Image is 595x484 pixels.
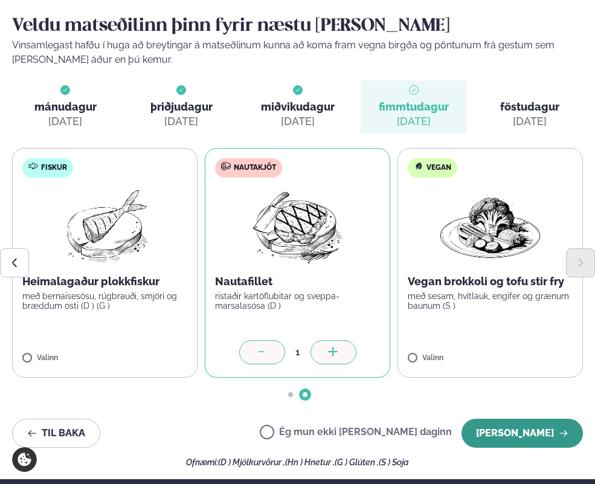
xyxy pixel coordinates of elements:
p: Heimalagaður plokkfiskur [22,274,187,289]
p: með bernaisesósu, rúgbrauði, smjöri og bræddum osti (D ) (G ) [22,291,187,311]
img: Vegan.svg [414,161,423,171]
div: [DATE] [164,114,198,129]
div: [DATE] [513,114,547,129]
span: fimmtudagur [379,100,449,113]
h2: Veldu matseðilinn þinn fyrir næstu [PERSON_NAME] [12,14,583,38]
span: Nautakjöt [234,163,276,173]
button: [PERSON_NAME] [462,419,583,448]
span: (G ) Glúten , [335,457,379,467]
span: (Hn ) Hnetur , [285,457,335,467]
img: beef.svg [221,161,231,171]
div: [DATE] [48,114,82,129]
img: Beef-Meat.png [244,187,351,265]
span: (S ) Soja [379,457,409,467]
p: Nautafillet [215,274,380,289]
div: 1 [285,345,310,359]
p: með sesam, hvítlauk, engifer og grænum baunum (S ) [408,291,573,311]
img: fish.svg [28,161,38,171]
button: Next slide [566,248,595,277]
span: Go to slide 2 [303,392,307,397]
p: Vegan brokkoli og tofu stir fry [408,274,573,289]
span: Fiskur [41,163,67,173]
span: mánudagur [34,100,97,113]
span: miðvikudagur [261,100,335,113]
button: Til baka [12,419,100,448]
p: ristaðir kartöflubitar og sveppa- marsalasósa (D ) [215,291,380,311]
span: Vegan [426,163,451,173]
p: Vinsamlegast hafðu í huga að breytingar á matseðlinum kunna að koma fram vegna birgða og pöntunum... [12,38,583,67]
img: Fish.png [51,187,158,265]
span: föstudagur [500,100,559,113]
span: Go to slide 1 [288,392,293,397]
div: [DATE] [281,114,315,129]
span: þriðjudagur [150,100,213,113]
div: [DATE] [397,114,431,129]
div: Ofnæmi: [12,457,583,467]
a: Cookie settings [12,447,37,472]
span: (D ) Mjólkurvörur , [218,457,285,467]
img: Vegan.png [437,187,544,265]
